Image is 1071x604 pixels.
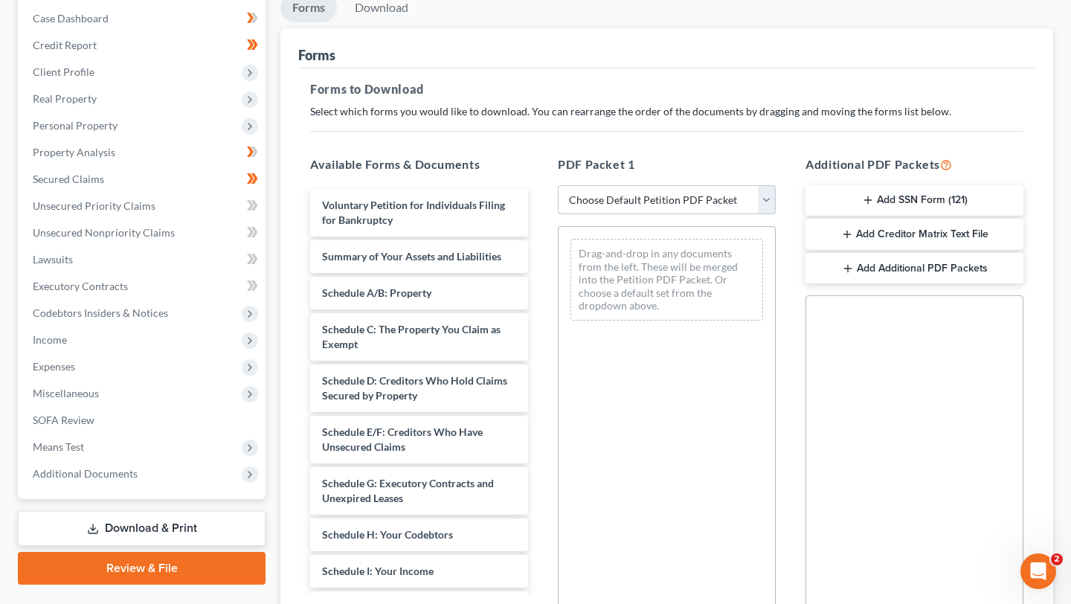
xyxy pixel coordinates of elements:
span: Lawsuits [33,253,73,266]
span: Secured Claims [33,173,104,185]
button: Add SSN Form (121) [805,185,1023,216]
div: Forms [298,46,335,64]
a: Case Dashboard [21,5,266,32]
h5: Available Forms & Documents [310,155,528,173]
span: Means Test [33,440,84,453]
button: Add Creditor Matrix Text File [805,219,1023,250]
div: Drag-and-drop in any documents from the left. These will be merged into the Petition PDF Packet. ... [570,239,763,321]
a: Unsecured Nonpriority Claims [21,219,266,246]
span: Additional Documents [33,467,138,480]
button: Add Additional PDF Packets [805,253,1023,284]
h5: PDF Packet 1 [558,155,776,173]
a: Executory Contracts [21,273,266,300]
a: SOFA Review [21,407,266,434]
iframe: Intercom live chat [1020,553,1056,589]
span: SOFA Review [33,414,94,426]
span: Unsecured Nonpriority Claims [33,226,175,239]
a: Secured Claims [21,166,266,193]
span: Schedule E/F: Creditors Who Have Unsecured Claims [322,425,483,453]
span: Case Dashboard [33,12,109,25]
a: Review & File [18,552,266,585]
span: Credit Report [33,39,97,51]
a: Unsecured Priority Claims [21,193,266,219]
span: Voluntary Petition for Individuals Filing for Bankruptcy [322,199,505,226]
span: Real Property [33,92,97,105]
a: Credit Report [21,32,266,59]
a: Lawsuits [21,246,266,273]
span: Codebtors Insiders & Notices [33,306,168,319]
span: Executory Contracts [33,280,128,292]
span: Schedule I: Your Income [322,565,434,577]
span: Schedule C: The Property You Claim as Exempt [322,323,501,350]
span: Miscellaneous [33,387,99,399]
span: Personal Property [33,119,118,132]
p: Select which forms you would like to download. You can rearrange the order of the documents by dr... [310,104,1023,119]
h5: Additional PDF Packets [805,155,1023,173]
span: Expenses [33,360,75,373]
span: 2 [1051,553,1063,565]
h5: Forms to Download [310,80,1023,98]
span: Schedule H: Your Codebtors [322,528,453,541]
span: Client Profile [33,65,94,78]
span: Property Analysis [33,146,115,158]
a: Download & Print [18,511,266,546]
span: Summary of Your Assets and Liabilities [322,250,501,263]
span: Income [33,333,67,346]
span: Unsecured Priority Claims [33,199,155,212]
span: Schedule D: Creditors Who Hold Claims Secured by Property [322,374,507,402]
span: Schedule G: Executory Contracts and Unexpired Leases [322,477,494,504]
span: Schedule A/B: Property [322,286,431,299]
a: Property Analysis [21,139,266,166]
